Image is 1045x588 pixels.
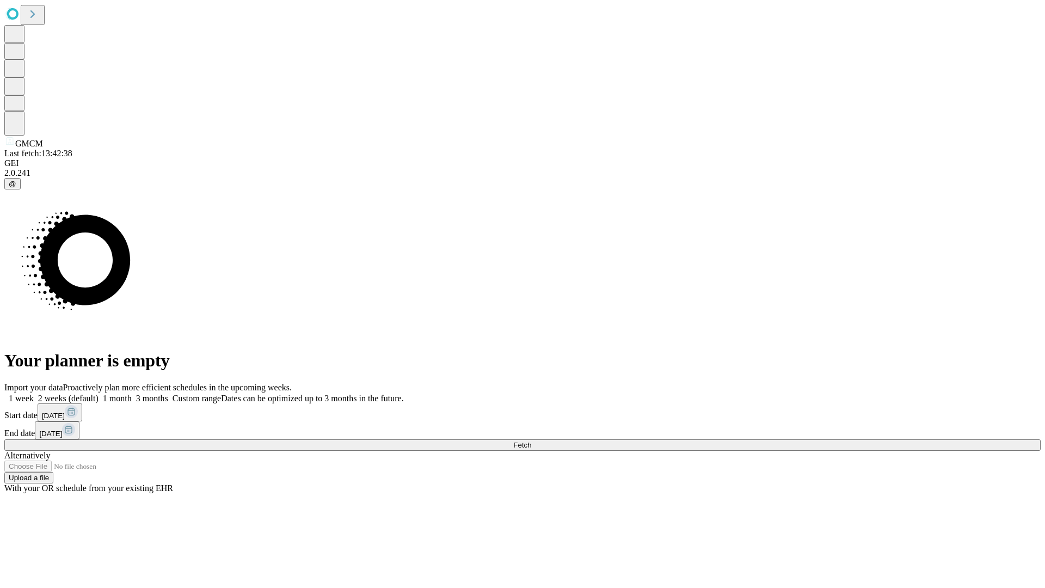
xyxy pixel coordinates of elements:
[4,149,72,158] span: Last fetch: 13:42:38
[38,403,82,421] button: [DATE]
[4,383,63,392] span: Import your data
[63,383,292,392] span: Proactively plan more efficient schedules in the upcoming weeks.
[39,430,62,438] span: [DATE]
[4,178,21,189] button: @
[4,439,1041,451] button: Fetch
[4,421,1041,439] div: End date
[173,394,221,403] span: Custom range
[4,403,1041,421] div: Start date
[4,351,1041,371] h1: Your planner is empty
[221,394,403,403] span: Dates can be optimized up to 3 months in the future.
[9,180,16,188] span: @
[4,158,1041,168] div: GEI
[4,472,53,483] button: Upload a file
[42,412,65,420] span: [DATE]
[4,168,1041,178] div: 2.0.241
[513,441,531,449] span: Fetch
[35,421,79,439] button: [DATE]
[103,394,132,403] span: 1 month
[4,451,50,460] span: Alternatively
[4,483,173,493] span: With your OR schedule from your existing EHR
[136,394,168,403] span: 3 months
[38,394,99,403] span: 2 weeks (default)
[9,394,34,403] span: 1 week
[15,139,43,148] span: GMCM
